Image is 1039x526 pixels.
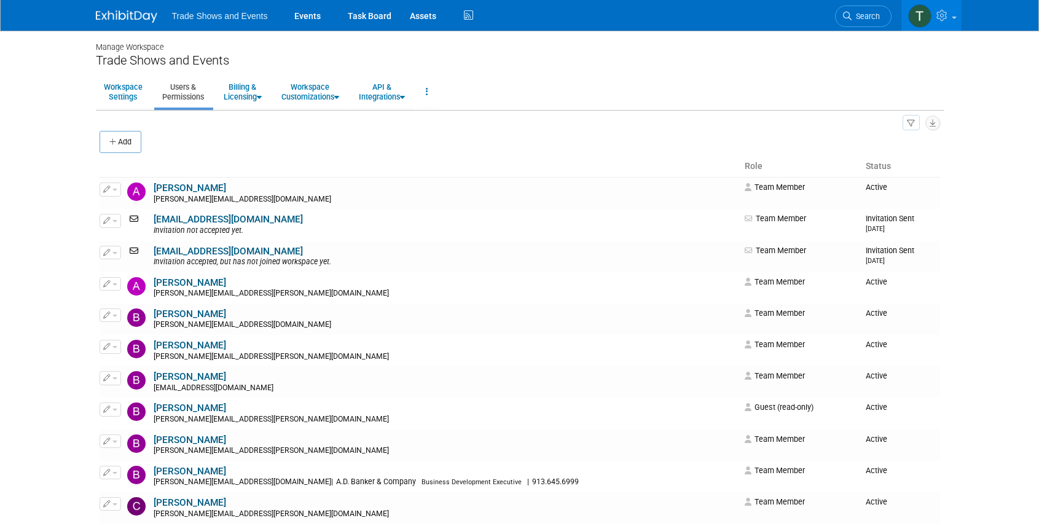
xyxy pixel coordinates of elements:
[154,371,226,382] a: [PERSON_NAME]
[866,466,887,475] span: Active
[154,195,737,205] div: [PERSON_NAME][EMAIL_ADDRESS][DOMAIN_NAME]
[154,497,226,508] a: [PERSON_NAME]
[331,477,333,486] span: |
[154,214,303,225] a: [EMAIL_ADDRESS][DOMAIN_NAME]
[154,352,737,362] div: [PERSON_NAME][EMAIL_ADDRESS][PERSON_NAME][DOMAIN_NAME]
[127,466,146,484] img: Brett Coupe
[745,402,814,412] span: Guest (read-only)
[333,477,420,486] span: A.D. Banker & Company
[127,371,146,390] img: Bill McCoy
[866,308,887,318] span: Active
[527,477,529,486] span: |
[866,183,887,192] span: Active
[866,214,914,233] span: Invitation Sent
[908,4,931,28] img: Tiff Wagner
[866,340,887,349] span: Active
[127,402,146,421] img: Blair Vassar
[100,131,141,153] button: Add
[154,466,226,477] a: [PERSON_NAME]
[866,257,885,265] small: [DATE]
[127,497,146,516] img: Carrie Hoard
[745,466,805,475] span: Team Member
[96,10,157,23] img: ExhibitDay
[127,340,146,358] img: Barbara Wilkinson
[172,11,268,21] span: Trade Shows and Events
[127,183,146,201] img: Alise Willis
[740,156,861,177] th: Role
[745,214,806,223] span: Team Member
[154,308,226,320] a: [PERSON_NAME]
[154,383,737,393] div: [EMAIL_ADDRESS][DOMAIN_NAME]
[154,340,226,351] a: [PERSON_NAME]
[96,53,944,68] div: Trade Shows and Events
[154,509,737,519] div: [PERSON_NAME][EMAIL_ADDRESS][PERSON_NAME][DOMAIN_NAME]
[154,415,737,425] div: [PERSON_NAME][EMAIL_ADDRESS][PERSON_NAME][DOMAIN_NAME]
[127,434,146,453] img: Bobby DeSpain
[745,308,805,318] span: Team Member
[154,320,737,330] div: [PERSON_NAME][EMAIL_ADDRESS][DOMAIN_NAME]
[154,277,226,288] a: [PERSON_NAME]
[127,308,146,327] img: Barb Gavitt
[745,340,805,349] span: Team Member
[852,12,880,21] span: Search
[96,31,944,53] div: Manage Workspace
[216,77,270,107] a: Billing &Licensing
[745,246,806,255] span: Team Member
[154,477,737,487] div: [PERSON_NAME][EMAIL_ADDRESS][DOMAIN_NAME]
[154,446,737,456] div: [PERSON_NAME][EMAIL_ADDRESS][PERSON_NAME][DOMAIN_NAME]
[154,226,737,236] div: Invitation not accepted yet.
[866,371,887,380] span: Active
[154,257,737,267] div: Invitation accepted, but has not joined workspace yet.
[745,434,805,444] span: Team Member
[866,225,885,233] small: [DATE]
[96,77,151,107] a: WorkspaceSettings
[745,277,805,286] span: Team Member
[154,289,737,299] div: [PERSON_NAME][EMAIL_ADDRESS][PERSON_NAME][DOMAIN_NAME]
[866,402,887,412] span: Active
[529,477,582,486] span: 913.645.6999
[421,478,522,486] span: Business Development Executive
[154,77,212,107] a: Users &Permissions
[273,77,347,107] a: WorkspaceCustomizations
[866,277,887,286] span: Active
[127,277,146,296] img: Ashley Marquis
[154,246,303,257] a: [EMAIL_ADDRESS][DOMAIN_NAME]
[866,434,887,444] span: Active
[861,156,940,177] th: Status
[866,497,887,506] span: Active
[835,6,892,27] a: Search
[154,183,226,194] a: [PERSON_NAME]
[745,497,805,506] span: Team Member
[154,434,226,446] a: [PERSON_NAME]
[154,402,226,414] a: [PERSON_NAME]
[745,183,805,192] span: Team Member
[866,246,914,265] span: Invitation Sent
[351,77,413,107] a: API &Integrations
[745,371,805,380] span: Team Member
